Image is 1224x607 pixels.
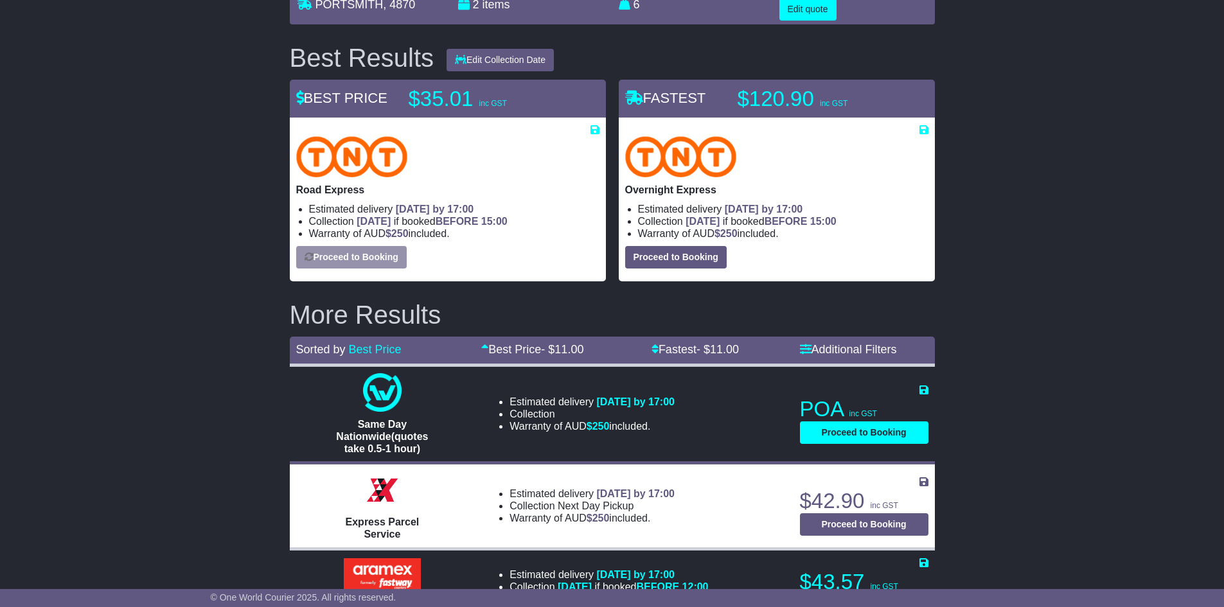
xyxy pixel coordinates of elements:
[283,44,441,72] div: Best Results
[436,216,479,227] span: BEFORE
[363,471,402,509] img: Border Express: Express Parcel Service
[541,343,583,356] span: - $
[720,228,738,239] span: 250
[725,204,803,215] span: [DATE] by 17:00
[765,216,808,227] span: BEFORE
[558,581,592,592] span: [DATE]
[481,216,508,227] span: 15:00
[587,513,610,523] span: $
[625,136,737,177] img: TNT Domestic: Overnight Express
[349,343,402,356] a: Best Price
[346,516,420,540] span: Express Parcel Service
[638,215,928,227] li: Collection
[800,513,928,536] button: Proceed to Booking
[686,216,836,227] span: if booked
[309,203,599,215] li: Estimated delivery
[686,216,720,227] span: [DATE]
[625,184,928,196] p: Overnight Express
[596,488,675,499] span: [DATE] by 17:00
[296,136,408,177] img: TNT Domestic: Road Express
[625,246,727,268] button: Proceed to Booking
[510,488,675,500] li: Estimated delivery
[296,184,599,196] p: Road Express
[510,512,675,524] li: Warranty of AUD included.
[682,581,709,592] span: 12:00
[479,99,507,108] span: inc GST
[800,421,928,444] button: Proceed to Booking
[800,396,928,422] p: POA
[652,343,739,356] a: Fastest- $11.00
[396,204,474,215] span: [DATE] by 17:00
[810,216,837,227] span: 15:00
[357,216,391,227] span: [DATE]
[849,409,877,418] span: inc GST
[592,421,610,432] span: 250
[510,568,708,581] li: Estimated delivery
[696,343,739,356] span: - $
[510,581,708,593] li: Collection
[510,500,675,512] li: Collection
[587,421,610,432] span: $
[309,227,599,240] li: Warranty of AUD included.
[592,513,610,523] span: 250
[800,569,928,595] p: $43.57
[625,90,706,106] span: FASTEST
[391,228,409,239] span: 250
[738,86,898,112] p: $120.90
[290,301,935,329] h2: More Results
[510,396,675,408] li: Estimated delivery
[871,501,898,510] span: inc GST
[510,408,675,420] li: Collection
[638,203,928,215] li: Estimated delivery
[510,420,675,432] li: Warranty of AUD included.
[871,582,898,591] span: inc GST
[638,227,928,240] li: Warranty of AUD included.
[596,569,675,580] span: [DATE] by 17:00
[296,90,387,106] span: BEST PRICE
[481,343,583,356] a: Best Price- $11.00
[714,228,738,239] span: $
[363,373,402,412] img: One World Courier: Same Day Nationwide(quotes take 0.5-1 hour)
[596,396,675,407] span: [DATE] by 17:00
[800,343,897,356] a: Additional Filters
[336,419,428,454] span: Same Day Nationwide(quotes take 0.5-1 hour)
[800,488,928,514] p: $42.90
[309,215,599,227] li: Collection
[344,558,421,597] img: Aramex: Leave at door
[357,216,507,227] span: if booked
[447,49,554,71] button: Edit Collection Date
[211,592,396,603] span: © One World Courier 2025. All rights reserved.
[558,581,708,592] span: if booked
[558,500,634,511] span: Next Day Pickup
[636,581,679,592] span: BEFORE
[409,86,569,112] p: $35.01
[820,99,847,108] span: inc GST
[710,343,739,356] span: 11.00
[554,343,583,356] span: 11.00
[296,343,346,356] span: Sorted by
[296,246,407,268] button: Proceed to Booking
[386,228,409,239] span: $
